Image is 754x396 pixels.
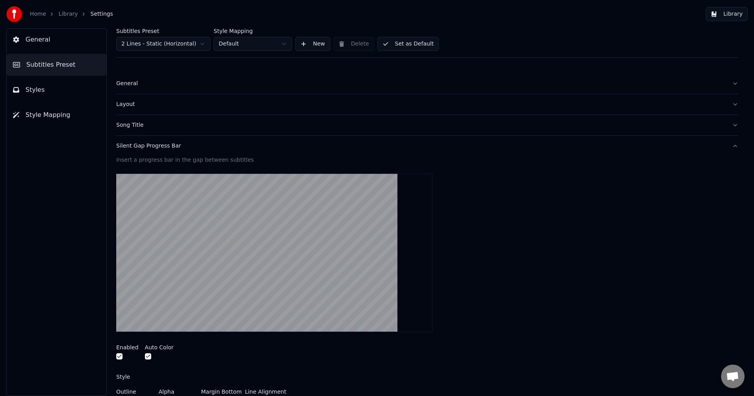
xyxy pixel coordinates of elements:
label: Alpha [159,389,198,394]
label: Enabled [116,345,139,350]
label: Auto Color [145,345,174,350]
span: Settings [90,10,113,18]
button: Styles [7,79,106,101]
button: Library [706,7,748,21]
button: Subtitles Preset [7,54,106,76]
button: Set as Default [377,37,439,51]
div: General [116,80,726,88]
div: Open chat [721,365,745,388]
span: Subtitles Preset [26,60,75,69]
span: Style Mapping [26,110,70,120]
div: Silent Gap Progress Bar [116,142,726,150]
label: Line Alignment [245,389,303,394]
div: Song Title [116,121,726,129]
a: Library [59,10,78,18]
label: Margin Bottom [201,389,242,394]
button: Silent Gap Progress Bar [116,136,738,156]
a: Home [30,10,46,18]
button: Style Mapping [7,104,106,126]
button: Layout [116,94,738,115]
div: Insert a progress bar in the gap between subtitles [116,156,738,164]
label: Subtitles Preset [116,28,210,34]
button: General [7,29,106,51]
img: youka [6,6,22,22]
span: General [26,35,50,44]
div: Layout [116,100,726,108]
span: Styles [26,85,45,95]
button: New [295,37,330,51]
label: Outline [116,389,156,394]
nav: breadcrumb [30,10,113,18]
button: General [116,73,738,94]
label: Style [116,374,130,380]
label: Style Mapping [214,28,292,34]
button: Song Title [116,115,738,135]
